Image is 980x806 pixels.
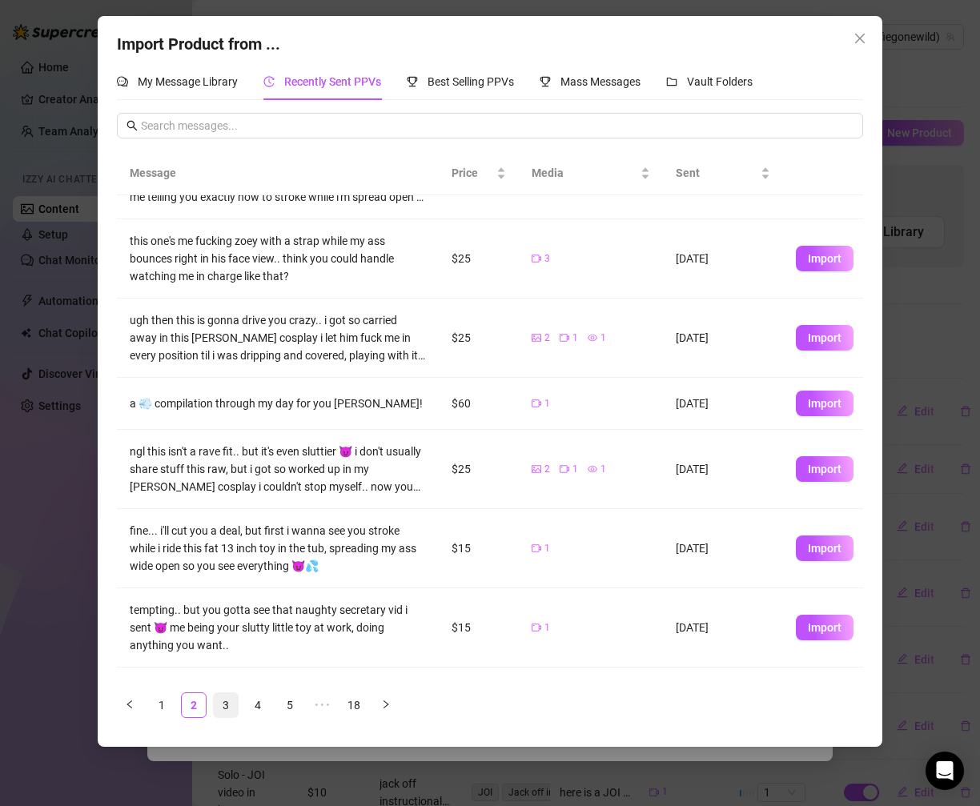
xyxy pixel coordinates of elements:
li: Next 5 Pages [309,692,335,718]
span: eye [588,333,597,343]
div: this one's me fucking zoey with a strap while my ass bounces right in his face view.. think you c... [130,232,425,285]
span: close [853,32,866,45]
div: fine... i'll cut you a deal, but first i wanna see you stroke while i ride this fat 13 inch toy i... [130,522,425,575]
span: 1 [600,462,606,477]
td: [DATE] [663,219,783,299]
span: Sent [676,164,757,182]
div: tempting.. but you gotta see that naughty secretary vid i sent 😈 me being your slutty little toy ... [130,601,425,654]
span: 1 [544,620,550,636]
span: ••• [309,692,335,718]
td: $25 [439,299,519,378]
span: Close [847,32,873,45]
button: Import [796,456,853,482]
th: Sent [663,151,783,195]
li: 5 [277,692,303,718]
td: $15 [439,509,519,588]
td: [DATE] [663,509,783,588]
span: Import [808,463,841,475]
td: [DATE] [663,668,783,747]
span: Mass Messages [560,75,641,88]
td: [DATE] [663,299,783,378]
span: Import [808,542,841,555]
span: left [125,700,135,709]
span: video-camera [532,543,541,553]
span: Import [808,397,841,410]
span: right [381,700,391,709]
span: Media [532,164,637,182]
li: Previous Page [117,692,143,718]
button: Import [796,615,853,640]
td: $25 [439,668,519,747]
button: Import [796,325,853,351]
td: $60 [439,378,519,430]
button: Import [796,246,853,271]
a: 18 [342,693,366,717]
div: ngl this isn't a rave fit.. but it's even sluttier 😈 i don't usually share stuff this raw, but i ... [130,443,425,495]
span: search [127,120,138,131]
th: Price [439,151,519,195]
li: 4 [245,692,271,718]
span: trophy [540,76,551,87]
li: 3 [213,692,239,718]
span: folder [666,76,677,87]
span: comment [117,76,128,87]
span: video-camera [532,254,541,263]
span: video-camera [532,623,541,632]
span: 1 [544,396,550,411]
div: ugh then this is gonna drive you crazy.. i got so carried away in this [PERSON_NAME] cosplay i le... [130,311,425,364]
span: 3 [544,251,550,267]
span: picture [532,333,541,343]
span: Vault Folders [687,75,753,88]
li: 2 [181,692,207,718]
td: [DATE] [663,430,783,509]
span: Price [452,164,493,182]
span: Best Selling PPVs [428,75,514,88]
td: $25 [439,219,519,299]
span: video-camera [560,464,569,474]
span: 2 [544,462,550,477]
button: left [117,692,143,718]
span: 1 [600,331,606,346]
li: Next Page [373,692,399,718]
button: right [373,692,399,718]
div: a 💨 compilation through my day for you [PERSON_NAME]! [130,395,425,412]
span: Recently Sent PPVs [284,75,381,88]
td: $15 [439,588,519,668]
a: 5 [278,693,302,717]
span: Import Product from ... [117,34,280,54]
a: 4 [246,693,270,717]
li: 1 [149,692,175,718]
button: Close [847,26,873,51]
span: Import [808,252,841,265]
span: picture [532,464,541,474]
input: Search messages... [141,117,853,134]
span: video-camera [560,333,569,343]
th: Message [117,151,438,195]
button: Import [796,535,853,561]
div: Open Intercom Messenger [926,752,964,790]
span: history [263,76,275,87]
span: 1 [544,541,550,556]
span: video-camera [532,399,541,408]
span: Import [808,331,841,344]
a: 3 [214,693,238,717]
span: trophy [407,76,418,87]
span: 2 [544,331,550,346]
a: 2 [182,693,206,717]
span: My Message Library [138,75,238,88]
span: 1 [572,462,578,477]
td: [DATE] [663,378,783,430]
li: 18 [341,692,367,718]
span: Import [808,621,841,634]
span: eye [588,464,597,474]
td: $25 [439,430,519,509]
td: [DATE] [663,588,783,668]
span: 1 [572,331,578,346]
th: Media [519,151,663,195]
a: 1 [150,693,174,717]
button: Import [796,391,853,416]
